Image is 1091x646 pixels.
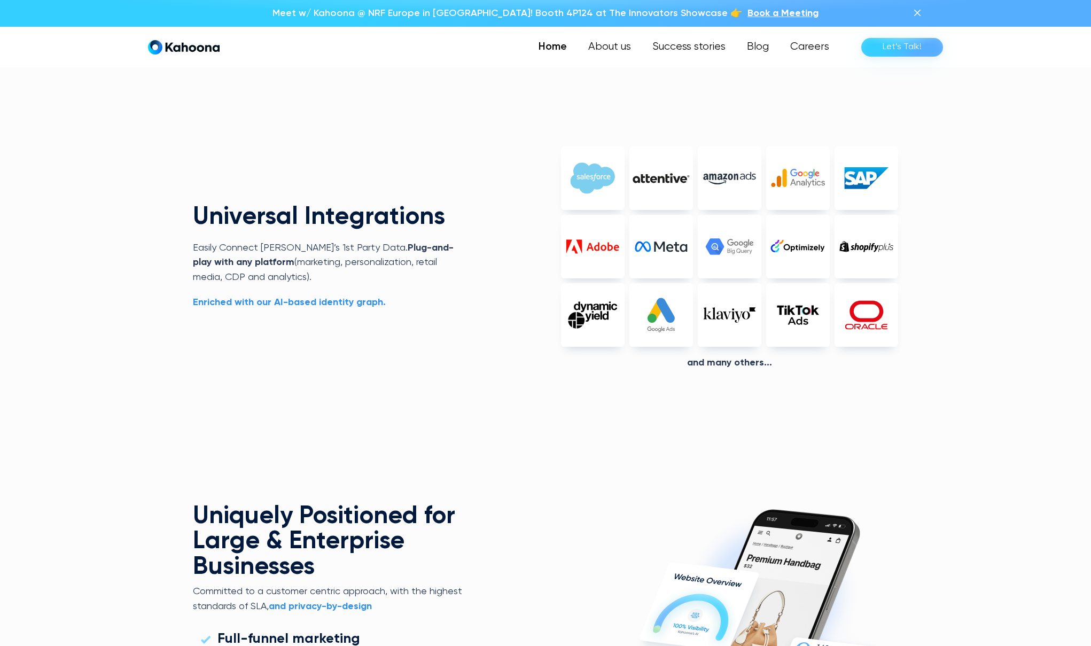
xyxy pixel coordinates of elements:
a: home [148,40,220,55]
strong: Enriched with our AI-based identity graph. [193,298,386,307]
p: Committed to a customer centric approach, with the highest standards of SLA, [193,585,465,614]
h2: Universal Integrations [193,205,465,230]
p: Easily Connect [PERSON_NAME]’s 1st Party Data. (marketing, personalization, retail media, CDP and... [193,241,465,285]
div: And Many others... [561,357,898,369]
a: Success stories [642,36,736,58]
strong: and privacy-by-design [269,602,372,611]
a: Careers [780,36,840,58]
a: Book a Meeting [747,6,819,20]
a: Let’s Talk! [861,38,943,57]
span: Book a Meeting [747,9,819,18]
p: Meet w/ Kahoona @ NRF Europe in [GEOGRAPHIC_DATA]! Booth 4P124 at The Innovators Showcase 👉 [272,6,742,20]
div: Let’s Talk! [883,38,922,56]
a: Home [528,36,578,58]
a: Blog [736,36,780,58]
h2: Uniquely Positioned for Large & Enterprise Businesses [193,504,465,581]
a: About us [578,36,642,58]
